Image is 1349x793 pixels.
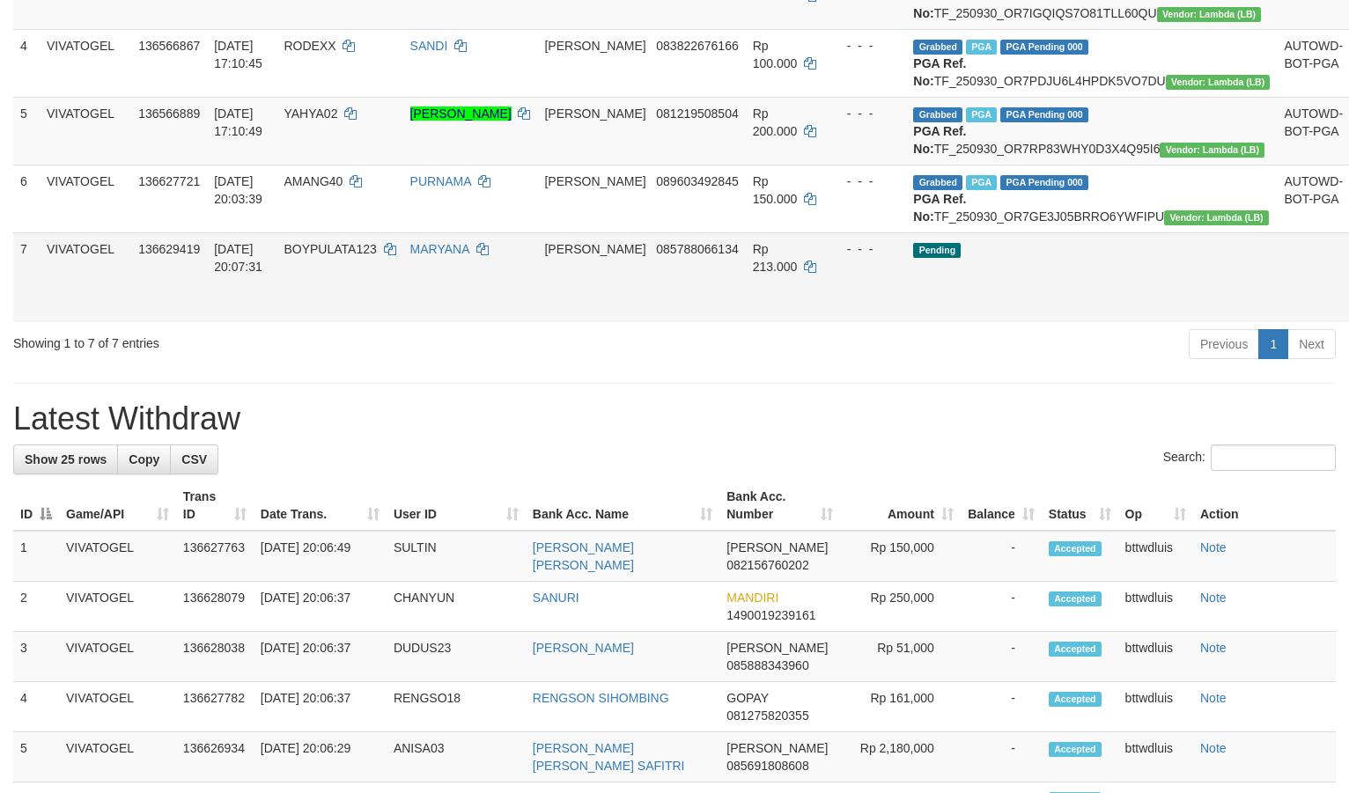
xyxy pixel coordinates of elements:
[726,741,828,755] span: [PERSON_NAME]
[753,174,798,206] span: Rp 150.000
[284,39,335,53] span: RODEXX
[840,531,961,582] td: Rp 150,000
[1000,107,1088,122] span: PGA Pending
[913,175,962,190] span: Grabbed
[13,582,59,632] td: 2
[1211,444,1336,471] input: Search:
[176,481,254,531] th: Trans ID: activate to sort column ascending
[214,39,262,70] span: [DATE] 17:10:45
[1000,40,1088,55] span: PGA Pending
[129,452,159,466] span: Copy
[1157,7,1262,22] span: Vendor URL: https://dashboard.q2checkout.com/secure
[726,641,828,655] span: [PERSON_NAME]
[117,444,171,474] a: Copy
[170,444,218,474] a: CSV
[387,582,526,632] td: CHANYUN
[181,452,207,466] span: CSV
[138,39,200,53] span: 136566867
[726,558,808,572] span: Copy 082156760202 to clipboard
[961,481,1042,531] th: Balance: activate to sort column ascending
[961,682,1042,732] td: -
[410,39,448,53] a: SANDI
[961,531,1042,582] td: -
[1193,481,1336,531] th: Action
[410,242,469,256] a: MARYANA
[544,242,645,256] span: [PERSON_NAME]
[533,591,579,605] a: SANURI
[656,242,738,256] span: Copy 085788066134 to clipboard
[833,173,900,190] div: - - -
[1042,481,1118,531] th: Status: activate to sort column ascending
[214,242,262,274] span: [DATE] 20:07:31
[138,106,200,121] span: 136566889
[1189,329,1259,359] a: Previous
[533,691,669,705] a: RENGSON SIHOMBING
[1200,741,1227,755] a: Note
[1049,642,1102,657] span: Accepted
[214,174,262,206] span: [DATE] 20:03:39
[726,709,808,723] span: Copy 081275820355 to clipboard
[906,97,1277,165] td: TF_250930_OR7RP83WHY0D3X4Q95I6
[533,741,685,773] a: [PERSON_NAME] [PERSON_NAME] SAFITRI
[753,242,798,274] span: Rp 213.000
[13,732,59,782] td: 5
[753,106,798,138] span: Rp 200.000
[1049,541,1102,556] span: Accepted
[966,107,997,122] span: Marked by bttwdluis
[13,29,40,97] td: 4
[214,106,262,138] span: [DATE] 17:10:49
[1000,175,1088,190] span: PGA Pending
[13,531,59,582] td: 1
[40,165,131,232] td: VIVATOGEL
[906,165,1277,232] td: TF_250930_OR7GE3J05BRRO6YWFIPU
[726,691,768,705] span: GOPAY
[544,174,645,188] span: [PERSON_NAME]
[719,481,840,531] th: Bank Acc. Number: activate to sort column ascending
[13,444,118,474] a: Show 25 rows
[544,39,645,53] span: [PERSON_NAME]
[59,682,176,732] td: VIVATOGEL
[13,327,549,352] div: Showing 1 to 7 of 7 entries
[526,481,719,531] th: Bank Acc. Name: activate to sort column ascending
[59,582,176,632] td: VIVATOGEL
[1164,210,1269,225] span: Vendor URL: https://dashboard.q2checkout.com/secure
[656,174,738,188] span: Copy 089603492845 to clipboard
[913,124,966,156] b: PGA Ref. No:
[254,531,387,582] td: [DATE] 20:06:49
[961,732,1042,782] td: -
[284,174,343,188] span: AMANG40
[1049,591,1102,606] span: Accepted
[254,481,387,531] th: Date Trans.: activate to sort column ascending
[1200,591,1227,605] a: Note
[913,107,962,122] span: Grabbed
[1287,329,1336,359] a: Next
[961,582,1042,632] td: -
[13,401,1336,437] h1: Latest Withdraw
[840,582,961,632] td: Rp 250,000
[176,732,254,782] td: 136626934
[833,240,900,258] div: - - -
[656,39,738,53] span: Copy 083822676166 to clipboard
[726,658,808,672] span: Copy 085888343960 to clipboard
[387,632,526,682] td: DUDUS23
[59,481,176,531] th: Game/API: activate to sort column ascending
[1049,742,1102,757] span: Accepted
[176,582,254,632] td: 136628079
[840,682,961,732] td: Rp 161,000
[1200,540,1227,554] a: Note
[961,632,1042,682] td: -
[387,732,526,782] td: ANISA03
[13,481,59,531] th: ID: activate to sort column descending
[387,531,526,582] td: SULTIN
[40,232,131,322] td: VIVATOGEL
[59,632,176,682] td: VIVATOGEL
[1200,691,1227,705] a: Note
[1049,692,1102,707] span: Accepted
[13,682,59,732] td: 4
[913,56,966,88] b: PGA Ref. No:
[544,106,645,121] span: [PERSON_NAME]
[284,242,376,256] span: BOYPULATA123
[966,40,997,55] span: Marked by bttwdluis
[13,97,40,165] td: 5
[840,481,961,531] th: Amount: activate to sort column ascending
